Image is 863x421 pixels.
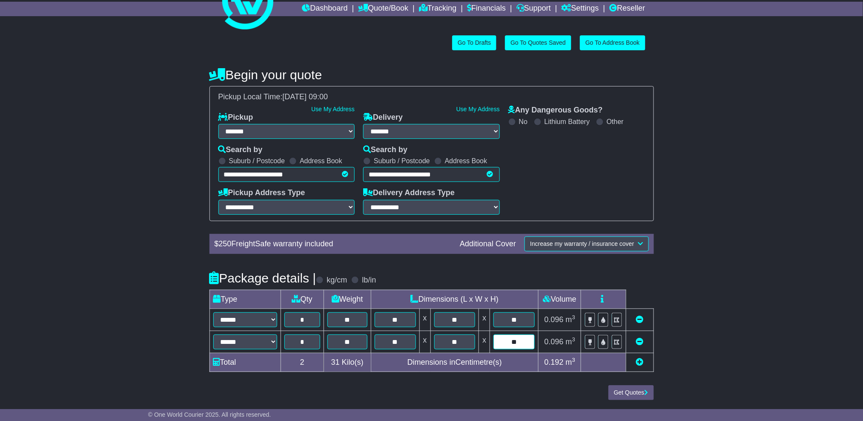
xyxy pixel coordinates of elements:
a: Remove this item [636,315,644,324]
label: Lithium Battery [545,118,590,126]
td: Volume [539,290,581,309]
a: Go To Address Book [580,35,645,50]
td: x [419,331,430,353]
a: Dashboard [302,2,348,16]
label: Address Book [300,157,342,165]
td: Kilo(s) [324,353,371,372]
span: 250 [219,239,232,248]
label: lb/in [362,276,376,285]
a: Settings [562,2,599,16]
a: Use My Address [311,106,355,112]
span: 0.096 [545,337,564,346]
a: Reseller [609,2,645,16]
label: Search by [218,145,263,155]
label: Delivery Address Type [363,188,455,198]
sup: 3 [572,357,576,363]
a: Go To Quotes Saved [505,35,571,50]
label: Suburb / Postcode [374,157,430,165]
label: No [519,118,528,126]
button: Increase my warranty / insurance cover [525,236,648,251]
a: Financials [467,2,506,16]
a: Add new item [636,358,644,366]
span: m [566,358,576,366]
span: 0.096 [545,315,564,324]
span: [DATE] 09:00 [283,92,328,101]
div: Pickup Local Time: [214,92,649,102]
label: Address Book [445,157,487,165]
td: x [479,309,490,331]
a: Support [516,2,551,16]
td: 2 [281,353,324,372]
label: Any Dangerous Goods? [508,106,603,115]
h4: Begin your quote [209,68,654,82]
button: Get Quotes [608,385,654,400]
td: Qty [281,290,324,309]
span: m [566,315,576,324]
td: Dimensions in Centimetre(s) [371,353,539,372]
td: x [479,331,490,353]
td: x [419,309,430,331]
label: kg/cm [327,276,347,285]
span: m [566,337,576,346]
a: Remove this item [636,337,644,346]
span: Increase my warranty / insurance cover [530,240,634,247]
div: $ FreightSafe warranty included [210,239,456,249]
label: Search by [363,145,407,155]
span: 0.192 [545,358,564,366]
td: Type [209,290,281,309]
span: © One World Courier 2025. All rights reserved. [148,411,271,418]
sup: 3 [572,336,576,343]
label: Other [607,118,624,126]
label: Suburb / Postcode [229,157,285,165]
div: Additional Cover [456,239,520,249]
td: Total [209,353,281,372]
label: Pickup [218,113,253,122]
a: Go To Drafts [452,35,496,50]
td: Dimensions (L x W x H) [371,290,539,309]
a: Use My Address [456,106,500,112]
a: Quote/Book [358,2,408,16]
label: Pickup Address Type [218,188,305,198]
td: Weight [324,290,371,309]
label: Delivery [363,113,403,122]
a: Tracking [419,2,456,16]
span: 31 [331,358,340,366]
sup: 3 [572,314,576,320]
h4: Package details | [209,271,316,285]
